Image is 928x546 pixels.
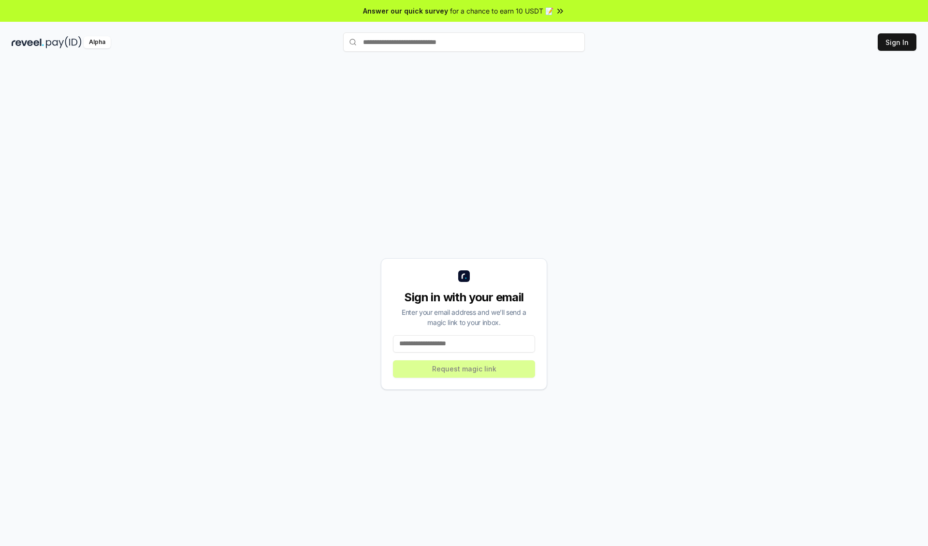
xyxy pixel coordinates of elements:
img: logo_small [458,270,470,282]
img: reveel_dark [12,36,44,48]
div: Sign in with your email [393,290,535,305]
span: Answer our quick survey [363,6,448,16]
button: Sign In [878,33,916,51]
div: Alpha [84,36,111,48]
span: for a chance to earn 10 USDT 📝 [450,6,553,16]
img: pay_id [46,36,82,48]
div: Enter your email address and we’ll send a magic link to your inbox. [393,307,535,327]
